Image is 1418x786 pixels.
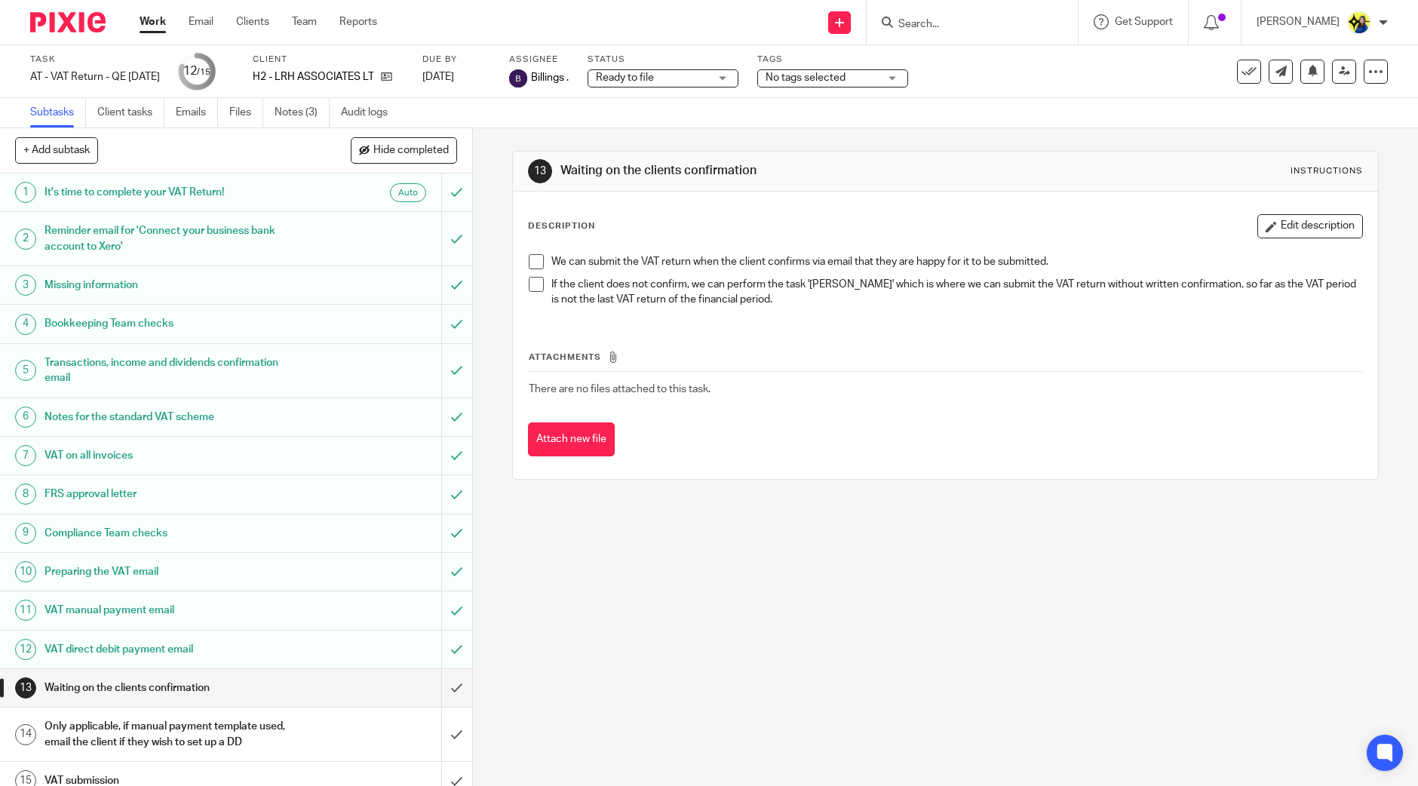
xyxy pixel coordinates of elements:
[588,54,738,66] label: Status
[45,599,299,622] h1: VAT manual payment email
[341,98,399,127] a: Audit logs
[1257,214,1363,238] button: Edit description
[766,72,846,83] span: No tags selected
[560,163,978,179] h1: Waiting on the clients confirmation
[183,63,210,80] div: 12
[15,600,36,621] div: 11
[189,14,213,29] a: Email
[1291,165,1363,177] div: Instructions
[15,523,36,544] div: 9
[528,159,552,183] div: 13
[45,181,299,204] h1: It's time to complete your VAT Return!
[45,715,299,754] h1: Only applicable, if manual payment template used, email the client if they wish to set up a DD
[897,18,1033,32] input: Search
[1115,17,1173,27] span: Get Support
[757,54,908,66] label: Tags
[422,54,490,66] label: Due by
[528,422,615,456] button: Attach new file
[45,522,299,545] h1: Compliance Team checks
[30,98,86,127] a: Subtasks
[551,254,1362,269] p: We can submit the VAT return when the client confirms via email that they are happy for it to be ...
[15,677,36,698] div: 13
[45,638,299,661] h1: VAT direct debit payment email
[1257,14,1340,29] p: [PERSON_NAME]
[15,561,36,582] div: 10
[253,54,404,66] label: Client
[45,406,299,428] h1: Notes for the standard VAT scheme
[45,444,299,467] h1: VAT on all invoices
[15,314,36,335] div: 4
[176,98,218,127] a: Emails
[236,14,269,29] a: Clients
[351,137,457,163] button: Hide completed
[15,639,36,660] div: 12
[509,54,569,66] label: Assignee
[1347,11,1371,35] img: Bobo-Starbridge%201.jpg
[30,12,106,32] img: Pixie
[97,98,164,127] a: Client tasks
[339,14,377,29] a: Reports
[422,72,454,82] span: [DATE]
[531,70,569,85] span: Billings .
[45,274,299,296] h1: Missing information
[45,352,299,390] h1: Transactions, income and dividends confirmation email
[30,69,160,84] div: AT - VAT Return - QE 31-07-2025
[140,14,166,29] a: Work
[529,353,601,361] span: Attachments
[15,484,36,505] div: 8
[15,137,98,163] button: + Add subtask
[15,407,36,428] div: 6
[509,69,527,88] img: svg%3E
[15,360,36,381] div: 5
[15,724,36,745] div: 14
[30,54,160,66] label: Task
[45,312,299,335] h1: Bookkeeping Team checks
[15,445,36,466] div: 7
[15,229,36,250] div: 2
[373,145,449,157] span: Hide completed
[596,72,654,83] span: Ready to file
[45,220,299,258] h1: Reminder email for 'Connect your business bank account to Xero'
[253,69,373,84] p: H2 - LRH ASSOCIATES LTD
[15,275,36,296] div: 3
[551,277,1362,308] p: If the client does not confirm, we can perform the task '[PERSON_NAME]' which is where we can sub...
[529,384,711,395] span: There are no files attached to this task.
[292,14,317,29] a: Team
[45,483,299,505] h1: FRS approval letter
[15,182,36,203] div: 1
[45,677,299,699] h1: Waiting on the clients confirmation
[275,98,330,127] a: Notes (3)
[229,98,263,127] a: Files
[45,560,299,583] h1: Preparing the VAT email
[30,69,160,84] div: AT - VAT Return - QE [DATE]
[390,183,426,202] div: Auto
[197,68,210,76] small: /15
[528,220,595,232] p: Description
